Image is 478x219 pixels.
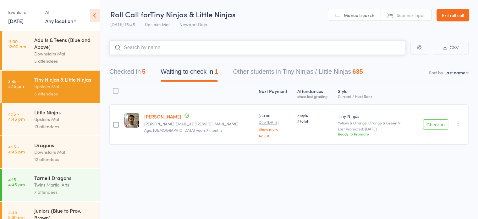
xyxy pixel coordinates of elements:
div: 6 attendees [34,90,94,97]
div: Orange & Green [368,121,397,125]
a: 3:45 -4:15 pmTiny Ninjas & Little NinjasUpstairs Mat6 attendees [2,71,100,103]
div: 5 attendees [34,57,94,65]
a: [DATE] [8,17,24,24]
div: 13 attendees [34,123,94,130]
div: $50.00 [259,113,292,138]
div: Downstairs Mat [34,50,94,57]
span: Newport Dojo [179,21,207,27]
div: Ready to Promote [338,131,410,136]
span: Upstairs Mat [145,21,170,27]
button: Waiting to check in1 [161,65,218,82]
div: Little Ninjas [34,109,94,116]
small: Last Promoted: [DATE] [338,127,410,131]
div: 7 attendees [34,188,94,196]
time: 4:15 - 4:45 pm [8,111,25,121]
div: 1 [214,68,218,75]
div: Last name [444,69,465,76]
a: 4:15 -4:45 pmLittle NinjasUpstairs Mat13 attendees [2,103,100,135]
button: Check in [423,119,448,130]
div: Twins Martial Arts [34,181,94,188]
a: 4:15 -4:45 pmDragonsDownstairs Mat12 attendees [2,136,100,168]
time: 11:00 - 12:00 pm [8,39,26,49]
span: 7 total [297,118,333,124]
div: Events for [8,7,39,17]
button: Checked in5 [109,65,146,82]
a: [PERSON_NAME] [144,113,181,120]
div: Atten­dances [295,85,335,101]
div: Tiny Ninjas [338,113,410,119]
button: Other students in Tiny Ninjas / Little Ninjas635 [233,65,363,82]
span: [DATE] 15:45 [110,21,135,27]
a: Show more [259,127,292,131]
div: Current / Next Rank [338,94,410,98]
span: Tiny Ninjas & Little Ninjas [150,9,236,19]
span: Roll Call for [110,9,150,19]
div: 5 [142,68,146,75]
div: Upstairs Mat [34,83,94,90]
span: Scanner input [397,12,425,18]
div: 635 [352,68,363,75]
div: At [45,7,76,17]
input: Search by name [109,40,406,55]
time: 3:45 - 4:15 pm [8,78,24,89]
button: CSV [433,41,469,55]
div: Tarneit Dragons [34,174,94,181]
div: Adults & Teens (Blue and Above) [34,36,94,50]
time: 4:15 - 4:45 pm [8,144,25,154]
img: image1745473515.png [124,113,139,128]
a: Exit roll call [437,9,469,21]
div: Any location [45,17,76,24]
div: 12 attendees [34,156,94,163]
small: kate.potter17@hotmail.com [144,122,254,126]
div: Next Payment [256,85,295,101]
a: 4:15 -4:45 pmTarneit DragonsTwins Martial Arts7 attendees [2,169,100,201]
div: Style [335,85,413,101]
span: Manual search [344,12,374,18]
span: Age: [DEMOGRAPHIC_DATA] years 7 months [144,127,222,133]
time: 4:15 - 4:45 pm [8,177,25,187]
div: Upstairs Mat [34,116,94,123]
a: Adjust [259,134,292,138]
div: Yellow & Orange [338,121,410,125]
label: Sort by [429,69,443,76]
span: 7 style [297,113,333,118]
small: Due [DATE] [259,120,292,124]
a: 11:00 -12:00 pmAdults & Teens (Blue and Above)Downstairs Mat5 attendees [2,31,100,70]
div: Dragons [34,141,94,148]
div: since last grading [297,94,333,98]
div: Downstairs Mat [34,148,94,156]
div: Tiny Ninjas & Little Ninjas [34,76,94,83]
